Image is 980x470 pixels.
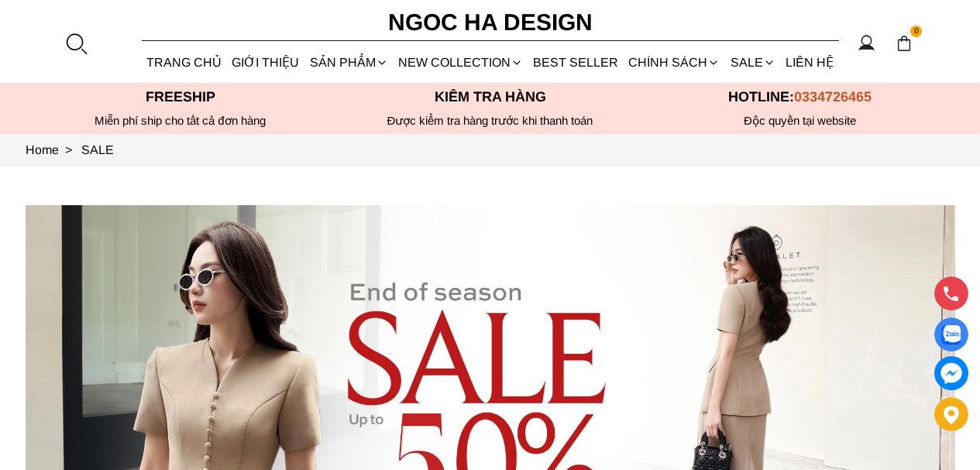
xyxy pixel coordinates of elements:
[794,89,872,105] span: 0334726465
[910,26,923,38] span: 0
[26,114,335,128] div: Miễn phí ship cho tất cả đơn hàng
[335,114,645,128] p: Được kiểm tra hàng trước khi thanh toán
[934,356,968,390] a: messenger
[26,89,335,105] p: Freeship
[645,89,955,105] p: Hotline:
[725,42,780,83] a: SALE
[896,35,913,52] img: img-CART-ICON-ksit0nf1
[624,42,725,83] div: Chính sách
[304,42,393,83] div: SẢN PHẨM
[528,42,624,83] a: BEST SELLER
[393,42,528,83] a: NEW COLLECTION
[81,143,114,156] a: Link to SALE
[645,114,955,128] h6: Độc quyền tại website
[435,89,546,105] font: Kiểm tra hàng
[780,42,838,83] a: LIÊN HỆ
[26,143,81,156] a: Link to Home
[227,42,304,83] a: GIỚI THIỆU
[59,143,78,156] span: >
[941,325,961,345] img: Display image
[142,42,227,83] a: TRANG CHỦ
[934,317,968,352] a: Display image
[374,4,607,41] a: Ngoc Ha Design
